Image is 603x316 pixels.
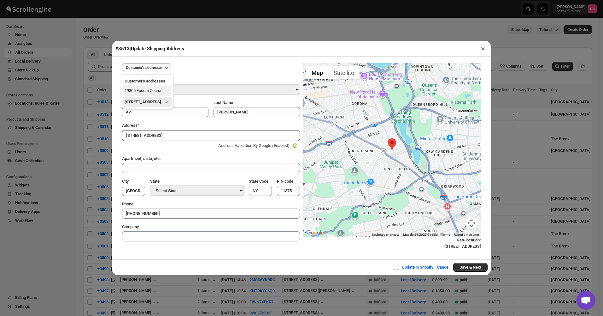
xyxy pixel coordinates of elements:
[122,224,139,229] span: Company
[328,66,360,79] button: Show satellite imagery
[305,229,325,237] a: Open this area in Google Maps (opens a new window)
[122,130,300,141] input: Enter a address
[433,261,453,274] button: Cancel
[457,238,481,242] b: Geo-location :
[402,265,433,270] span: Update in Shopify
[122,63,171,72] button: Customer's addresses
[249,179,268,184] span: State Code
[123,97,172,107] button: [STREET_ADDRESS]
[150,178,243,185] div: State
[305,229,325,237] img: Google
[125,78,170,84] h2: Customer's addresses
[122,122,300,129] div: Address
[306,66,328,79] button: Show street map
[454,233,479,236] a: Report a map error
[453,263,488,272] button: Save & Next
[478,44,488,53] button: ×
[115,46,184,52] span: #3513 | Update Shipping Address
[214,100,233,105] span: Last Name
[403,233,437,236] span: Map data ©2025 Google
[277,179,293,184] span: PIN code
[122,156,161,161] span: Apartment, suite, etc.
[303,237,481,250] div: [STREET_ADDRESS]
[390,261,437,274] button: Update in Shopify
[123,86,172,96] button: 19805 Epsom Course
[372,233,399,237] button: Keyboard shortcuts
[577,291,595,310] a: Open chat
[122,179,129,184] span: City
[465,217,478,229] button: Map camera controls
[126,65,162,70] span: Customer's addresses
[441,233,450,236] a: Terms (opens in new tab)
[122,77,300,84] div: Country
[218,143,290,148] span: Address Validation By Google (Enabled)
[125,99,161,105] div: [STREET_ADDRESS]
[125,88,162,94] div: 19805 Epsom Course
[122,202,133,206] span: Phone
